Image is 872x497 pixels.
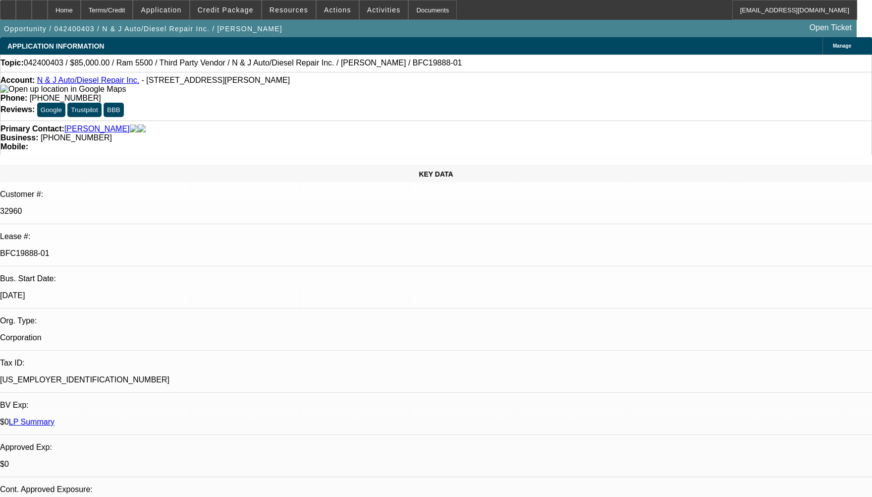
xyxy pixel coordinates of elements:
span: - [STREET_ADDRESS][PERSON_NAME] [142,76,290,84]
span: KEY DATA [419,170,453,178]
button: Resources [262,0,316,19]
button: Trustpilot [67,103,101,117]
strong: Phone: [0,94,27,102]
strong: Business: [0,133,38,142]
button: Google [37,103,65,117]
a: N & J Auto/Diesel Repair Inc. [37,76,139,84]
span: [PHONE_NUMBER] [30,94,101,102]
strong: Reviews: [0,105,35,114]
span: Opportunity / 042400403 / N & J Auto/Diesel Repair Inc. / [PERSON_NAME] [4,25,282,33]
span: 042400403 / $85,000.00 / Ram 5500 / Third Party Vendor / N & J Auto/Diesel Repair Inc. / [PERSON_... [24,59,462,67]
a: LP Summary [9,418,54,426]
span: [PHONE_NUMBER] [41,133,112,142]
a: View Google Maps [0,85,126,93]
button: BBB [104,103,124,117]
span: Credit Package [198,6,254,14]
span: Manage [833,43,851,49]
span: Application [141,6,181,14]
button: Credit Package [190,0,261,19]
button: Application [133,0,189,19]
span: Activities [367,6,401,14]
button: Activities [360,0,408,19]
span: APPLICATION INFORMATION [7,42,104,50]
strong: Topic: [0,59,24,67]
img: facebook-icon.png [130,124,138,133]
button: Actions [317,0,359,19]
a: [PERSON_NAME] [64,124,130,133]
span: Resources [270,6,308,14]
img: linkedin-icon.png [138,124,146,133]
span: Actions [324,6,351,14]
strong: Mobile: [0,142,28,151]
strong: Primary Contact: [0,124,64,133]
img: Open up location in Google Maps [0,85,126,94]
strong: Account: [0,76,35,84]
a: Open Ticket [806,19,856,36]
